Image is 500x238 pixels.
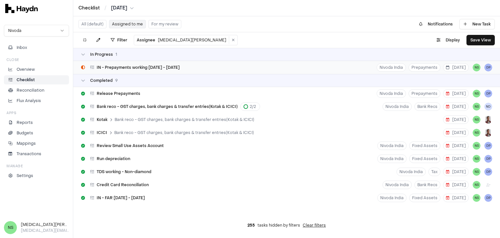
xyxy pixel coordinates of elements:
[484,194,492,202] button: DP
[97,65,180,70] span: IN - Prepayments working [DATE] - [DATE]
[377,141,407,150] button: Nivoda India
[446,104,466,109] span: [DATE]
[97,195,145,201] span: IN - FAR [DATE] - [DATE]
[377,194,407,202] button: Nivoda India
[17,173,33,179] p: Settings
[97,169,151,174] span: TDS working - Non-diamond
[4,86,69,95] a: Reconciliation
[4,149,69,158] a: Transactions
[4,139,69,148] a: Mappings
[484,116,492,124] img: JP Smit
[409,141,440,150] button: Fixed Assets
[377,63,406,72] button: Nivoda India
[484,64,492,71] button: DP
[484,103,492,111] button: ND
[446,182,466,187] span: [DATE]
[78,5,134,11] nav: breadcrumb
[414,181,440,189] button: Bank Recs
[17,141,36,146] p: Mappings
[303,223,326,228] button: Clear filters
[414,102,440,111] button: Bank Recs
[4,171,69,180] a: Settings
[90,52,113,57] span: In Progress
[78,20,106,28] button: All (default)
[409,155,440,163] button: Fixed Assets
[443,102,469,111] button: [DATE]
[484,142,492,150] button: DP
[446,130,466,135] span: [DATE]
[4,75,69,84] a: Checklist
[443,155,469,163] button: [DATE]
[137,37,155,43] span: Assignee
[446,143,466,148] span: [DATE]
[21,222,69,228] h3: [MEDICAL_DATA][PERSON_NAME]
[473,168,480,176] button: NS
[446,91,466,96] span: [DATE]
[17,87,44,93] p: Reconciliation
[250,104,256,109] span: 2 / 2
[21,228,69,233] p: [MEDICAL_DATA][EMAIL_ADDRESS][DOMAIN_NAME]
[17,151,41,157] p: Transactions
[97,91,140,96] span: Release Prepayments
[115,117,254,122] span: Bank reco - GST charges, bank charges & transfer entries(Kotak & ICICI)
[443,181,469,189] button: [DATE]
[17,130,33,136] p: Budgets
[443,89,469,98] button: [DATE]
[396,168,426,176] button: Nivoda India
[473,194,480,202] button: NS
[446,117,466,122] span: [DATE]
[473,116,480,124] button: NS
[459,19,495,29] button: New Task
[382,181,412,189] button: Nivoda India
[484,129,492,137] button: JP Smit
[114,130,254,135] span: Bank reco - GST charges, bank charges & transfer entries(Kotak & ICICI)
[473,103,480,111] button: NS
[90,78,113,83] span: Completed
[73,217,500,233] div: tasks hidden by filters
[111,5,134,11] button: [DATE]
[4,118,69,127] a: Reports
[446,65,466,70] span: [DATE]
[4,65,69,74] a: Overview
[473,155,480,163] button: NS
[415,19,457,29] button: Notifications
[116,52,117,57] span: 1
[17,45,27,51] span: Inbox
[473,181,480,189] button: NS
[484,168,492,176] span: DP
[446,195,466,201] span: [DATE]
[97,130,107,135] span: ICICI
[17,67,35,72] p: Overview
[443,168,469,176] button: [DATE]
[4,43,69,52] button: Inbox
[97,104,238,109] span: Bank reco - GST charges, bank charges & transfer entries(Kotak & ICICI)
[443,141,469,150] button: [DATE]
[473,90,480,97] span: NS
[377,89,406,98] button: Nivoda India
[78,5,100,11] a: Checklist
[409,63,440,72] button: Prepayments
[446,156,466,161] span: [DATE]
[97,117,107,122] span: Kotak
[473,129,480,137] button: NS
[473,142,480,150] button: NS
[484,155,492,163] button: DP
[4,96,69,105] a: Flux Analysis
[473,64,480,71] button: NS
[484,90,492,97] button: DP
[443,63,469,72] button: [DATE]
[409,194,440,202] button: Fixed Assets
[466,35,495,45] button: Save View
[443,194,469,202] button: [DATE]
[134,36,229,44] button: Assignee[MEDICAL_DATA][PERSON_NAME]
